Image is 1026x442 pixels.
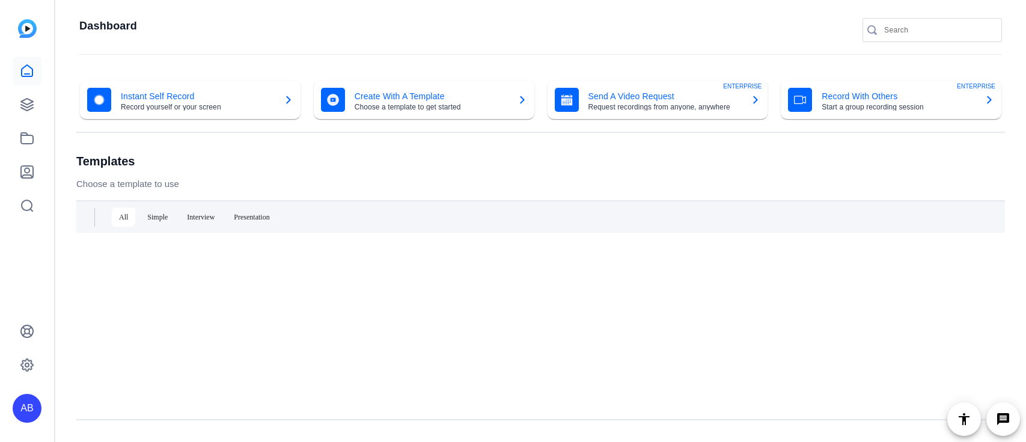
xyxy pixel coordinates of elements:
[777,80,1005,120] button: Record With OthersStart a group recording sessionENTERPRISE
[355,89,508,103] mat-card-title: Create With A Template
[76,80,304,120] button: Instant Self RecordRecord yourself or your screen
[310,80,538,120] button: Create With A TemplateChoose a template to get started
[13,394,41,423] div: AB
[76,154,179,168] h1: Templates
[180,207,222,227] div: Interview
[140,207,175,227] div: Simple
[112,207,135,227] div: All
[996,412,1010,426] mat-icon: message
[18,19,37,38] img: blue-gradient.svg
[76,177,179,191] p: Choose a template to use
[588,103,742,111] mat-card-subtitle: Request recordings from anyone, anywhere
[227,207,276,227] div: Presentation
[588,89,742,103] mat-card-title: Send A Video Request
[79,19,137,33] h1: Dashboard
[121,103,274,111] mat-card-subtitle: Record yourself or your screen
[544,80,772,120] button: Send A Video RequestRequest recordings from anyone, anywhereENTERPRISE
[822,103,975,111] mat-card-subtitle: Start a group recording session
[957,83,995,90] span: ENTERPRISE
[957,412,971,426] mat-icon: accessibility
[723,83,762,90] span: ENTERPRISE
[822,89,975,103] mat-card-title: Record With Others
[355,103,508,111] mat-card-subtitle: Choose a template to get started
[884,23,992,37] input: Search
[121,89,274,103] mat-card-title: Instant Self Record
